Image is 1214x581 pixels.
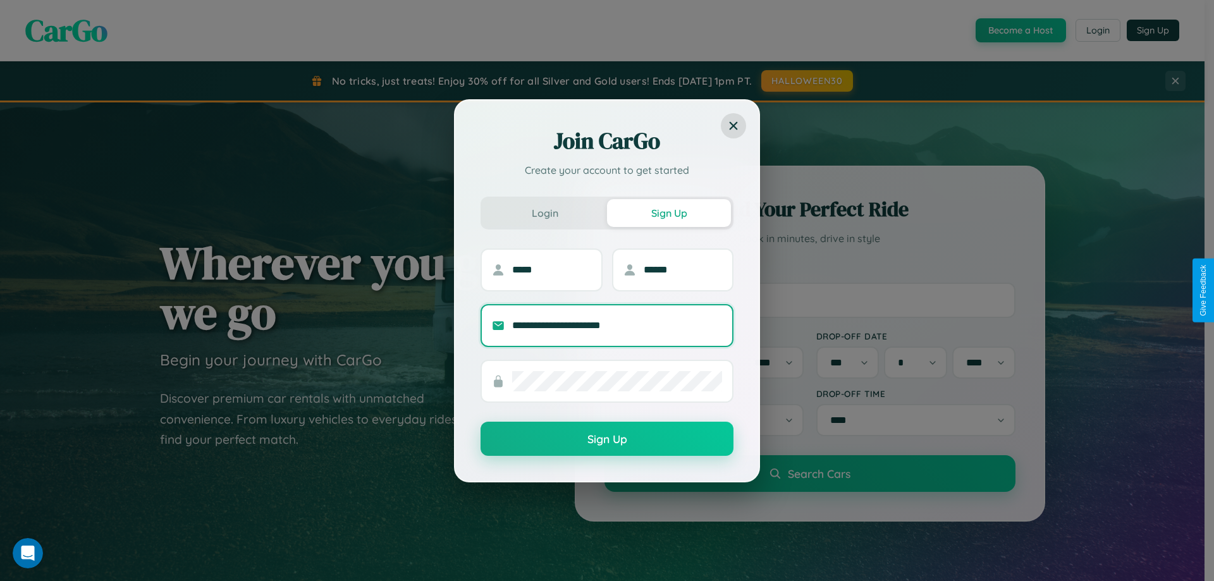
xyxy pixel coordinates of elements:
div: Give Feedback [1199,265,1208,316]
h2: Join CarGo [481,126,733,156]
button: Login [483,199,607,227]
p: Create your account to get started [481,162,733,178]
button: Sign Up [607,199,731,227]
iframe: Intercom live chat [13,538,43,568]
button: Sign Up [481,422,733,456]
